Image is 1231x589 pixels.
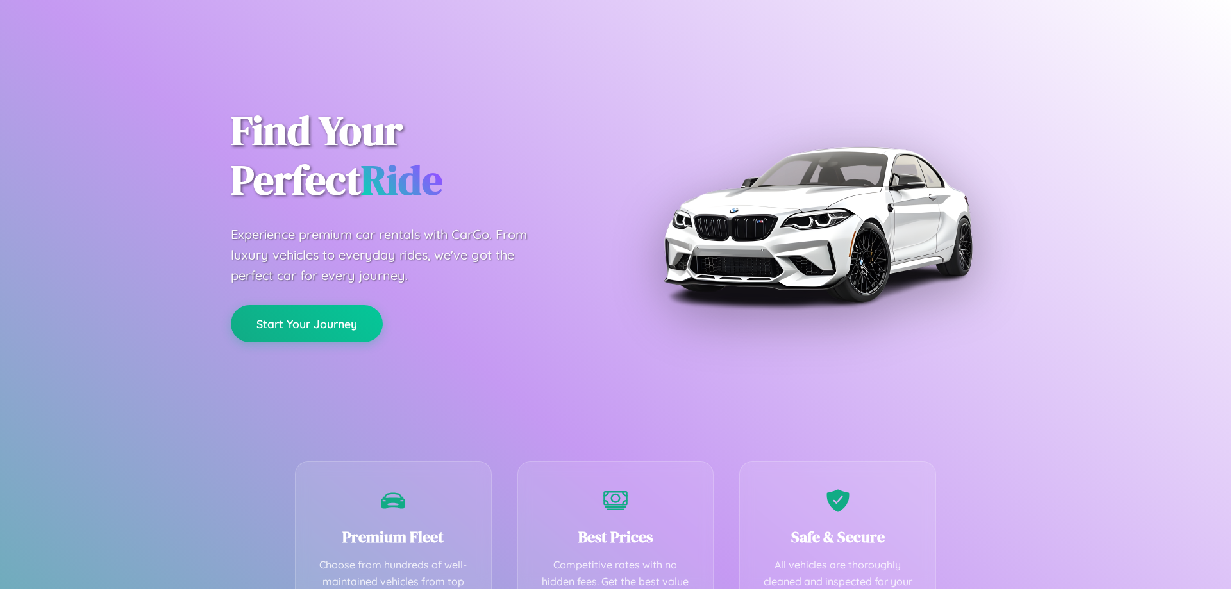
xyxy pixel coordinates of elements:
[231,305,383,342] button: Start Your Journey
[537,526,694,547] h3: Best Prices
[361,152,442,208] span: Ride
[759,526,916,547] h3: Safe & Secure
[315,526,472,547] h3: Premium Fleet
[231,224,551,286] p: Experience premium car rentals with CarGo. From luxury vehicles to everyday rides, we've got the ...
[657,64,978,385] img: Premium BMW car rental vehicle
[231,106,596,205] h1: Find Your Perfect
